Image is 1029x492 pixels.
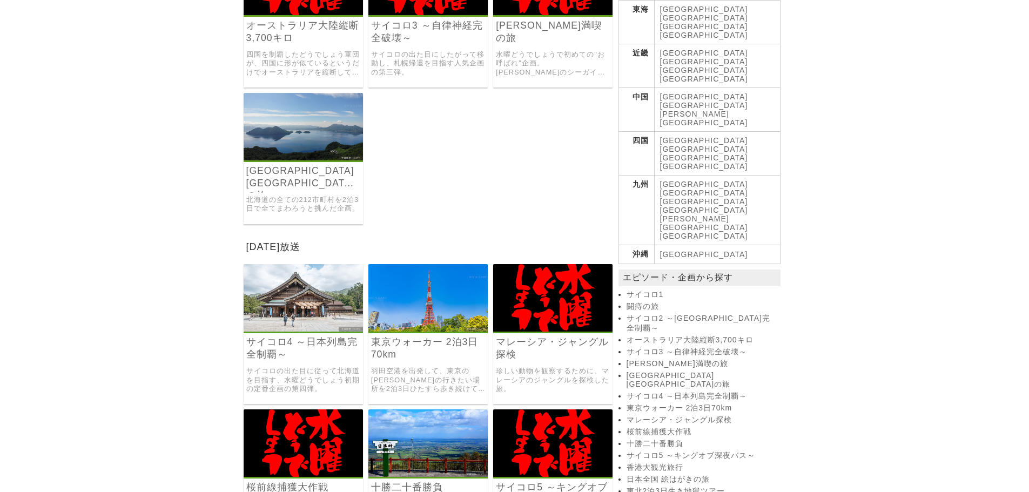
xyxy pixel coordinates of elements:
[244,409,363,477] img: icon-320px.png
[660,92,748,101] a: [GEOGRAPHIC_DATA]
[618,132,654,176] th: 四国
[618,245,654,264] th: 沖縄
[660,145,748,153] a: [GEOGRAPHIC_DATA]
[493,264,613,332] img: icon-320px.png
[627,335,778,345] a: オーストラリア大陸縦断3,700キロ
[627,439,778,449] a: 十勝二十番勝負
[627,314,778,333] a: サイコロ2 ～[GEOGRAPHIC_DATA]完全制覇～
[368,264,488,332] img: 36iaoShOR6UuB7B.jpg
[246,336,360,361] a: サイコロ4 ～日本列島完全制覇～
[244,93,363,160] img: 8kPxclHoWq0DGOt.jpg
[660,250,748,259] a: [GEOGRAPHIC_DATA]
[660,22,748,31] a: [GEOGRAPHIC_DATA]
[660,162,748,171] a: [GEOGRAPHIC_DATA]
[618,88,654,132] th: 中国
[496,367,610,394] a: 珍しい動物を観察するために、マレーシアのジャングルを探検した旅。
[660,66,748,75] a: [GEOGRAPHIC_DATA]
[660,49,748,57] a: [GEOGRAPHIC_DATA]
[493,469,613,478] a: 水曜どうでしょう サイコロ5 ～キングオブ深夜バス～
[493,8,613,17] a: 水曜どうでしょう 宮崎リゾート満喫の旅
[627,359,778,369] a: [PERSON_NAME]満喫の旅
[618,176,654,245] th: 九州
[660,110,748,127] a: [PERSON_NAME][GEOGRAPHIC_DATA]
[493,324,613,333] a: 水曜どうでしょう マレーシア・ジャングル探検
[660,206,748,214] a: [GEOGRAPHIC_DATA]
[371,50,485,77] a: サイコロの出た目にしたがって移動し、札幌帰還を目指す人気企画の第三弾。
[246,367,360,394] a: サイコロの出た目に従って北海道を目指す、水曜どうでしょう初期の定番企画の第四弾。
[627,347,778,357] a: サイコロ3 ～自律神経完全破壊～
[493,409,613,477] img: icon-320px.png
[660,5,748,14] a: [GEOGRAPHIC_DATA]
[627,392,778,401] a: サイコロ4 ～日本列島完全制覇～
[496,336,610,361] a: マレーシア・ジャングル探検
[660,136,748,145] a: [GEOGRAPHIC_DATA]
[627,415,778,425] a: マレーシア・ジャングル探検
[627,290,778,300] a: サイコロ1
[660,188,748,197] a: [GEOGRAPHIC_DATA]
[660,75,748,83] a: [GEOGRAPHIC_DATA]
[618,1,654,44] th: 東海
[627,451,778,461] a: サイコロ5 ～キングオブ深夜バス～
[660,101,748,110] a: [GEOGRAPHIC_DATA]
[246,19,360,44] a: オーストラリア大陸縦断3,700キロ
[618,44,654,88] th: 近畿
[496,50,610,77] a: 水曜どうでしょうで初めての"お呼ばれ"企画。 [PERSON_NAME]のシーガイアにお呼ばれし、心行くまで満喫しようとした企画。
[244,8,363,17] a: 水曜どうでしょう オーストラリア大陸縦断3,700キロ
[660,153,748,162] a: [GEOGRAPHIC_DATA]
[627,371,778,389] a: [GEOGRAPHIC_DATA][GEOGRAPHIC_DATA]の旅
[368,8,488,17] a: 水曜どうでしょう サイコロ3 ～自律神経完全破壊～
[660,14,748,22] a: [GEOGRAPHIC_DATA]
[371,367,485,394] a: 羽田空港を出発して、東京の[PERSON_NAME]の行きたい場所を2泊3日ひたすら歩き続けて巡った過酷な企画。
[627,427,778,437] a: 桜前線捕獲大作戦
[660,232,748,240] a: [GEOGRAPHIC_DATA]
[660,57,748,66] a: [GEOGRAPHIC_DATA]
[368,409,488,477] img: tKyyigC47s1p9Dc.jpg
[627,475,778,484] a: 日本全国 絵はがきの旅
[660,197,748,206] a: [GEOGRAPHIC_DATA]
[244,264,363,332] img: lKfIbXXMVWXOVO2.jpg
[660,180,748,188] a: [GEOGRAPHIC_DATA]
[371,336,485,361] a: 東京ウォーカー 2泊3日70km
[368,469,488,478] a: 水曜どうでしょう 十勝二十番勝負
[244,153,363,162] a: 水曜どうでしょう 北海道212市町村カントリーサインの旅
[496,19,610,44] a: [PERSON_NAME]満喫の旅
[371,19,485,44] a: サイコロ3 ～自律神経完全破壊～
[246,165,360,190] a: [GEOGRAPHIC_DATA][GEOGRAPHIC_DATA]の旅
[368,324,488,333] a: 水曜どうでしょう 東京ウォーカー 2泊3日70km
[246,196,360,213] a: 北海道の全ての212市町村を2泊3日で全てまわろうと挑んだ企画。
[627,302,778,312] a: 闘痔の旅
[246,50,360,77] a: 四国を制覇したどうでしょう軍団が、四国に形が似ているというだけでオーストラリアを縦断して制覇した旅。
[244,324,363,333] a: 水曜どうでしょう サイコロ4 ～日本列島完全制覇～
[244,238,613,256] h2: [DATE]放送
[660,31,748,39] a: [GEOGRAPHIC_DATA]
[244,469,363,478] a: 水曜どうでしょう 桜前線捕獲大作戦
[627,403,778,413] a: 東京ウォーカー 2泊3日70km
[627,463,778,473] a: 香港大観光旅行
[618,269,781,286] p: エピソード・企画から探す
[660,214,748,232] a: [PERSON_NAME][GEOGRAPHIC_DATA]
